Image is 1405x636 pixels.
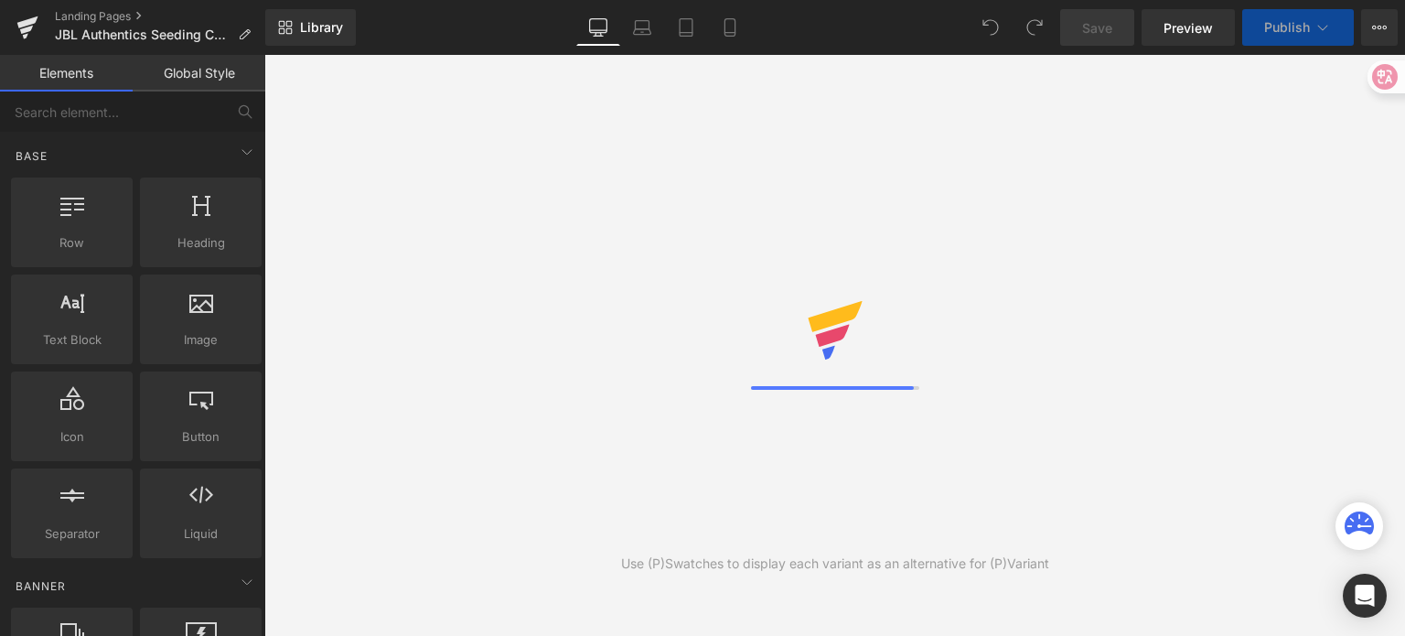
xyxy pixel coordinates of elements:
button: Redo [1016,9,1053,46]
span: Text Block [16,330,127,350]
span: Banner [14,577,68,595]
a: Desktop [576,9,620,46]
a: Global Style [133,55,265,92]
span: Save [1082,18,1112,38]
a: New Library [265,9,356,46]
span: Liquid [145,524,256,544]
button: Undo [972,9,1009,46]
button: Publish [1242,9,1354,46]
a: Landing Pages [55,9,265,24]
span: Separator [16,524,127,544]
span: Library [300,19,343,36]
span: Publish [1264,20,1310,35]
div: Open Intercom Messenger [1343,574,1387,618]
div: Use (P)Swatches to display each variant as an alternative for (P)Variant [621,554,1049,574]
span: Heading [145,233,256,253]
span: Preview [1164,18,1213,38]
span: Row [16,233,127,253]
a: Laptop [620,9,664,46]
span: Button [145,427,256,447]
a: Preview [1142,9,1235,46]
span: Icon [16,427,127,447]
span: JBL Authentics Seeding Campaign [55,27,231,42]
button: More [1361,9,1398,46]
a: Mobile [708,9,752,46]
span: Base [14,147,49,165]
a: Tablet [664,9,708,46]
span: Image [145,330,256,350]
